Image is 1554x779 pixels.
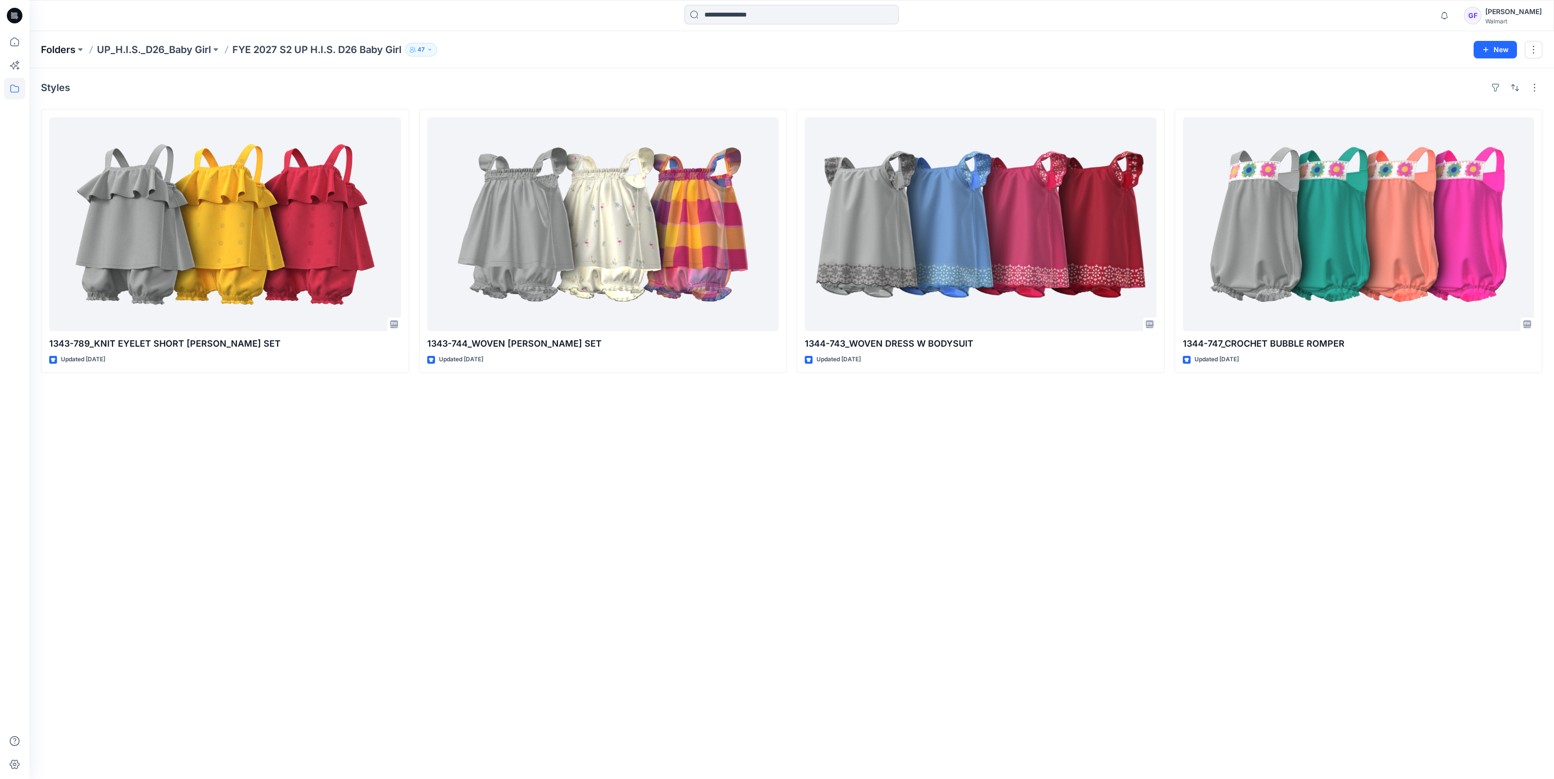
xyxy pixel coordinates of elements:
[1183,117,1535,331] a: 1344-747_CROCHET BUBBLE ROMPER
[427,117,779,331] a: 1343-744_WOVEN BLOOMER SET
[417,44,425,55] p: 47
[232,43,401,56] p: FYE 2027 S2 UP H.I.S. D26 Baby Girl
[61,354,105,365] p: Updated [DATE]
[1485,6,1542,18] div: [PERSON_NAME]
[805,337,1156,351] p: 1344-743_WOVEN DRESS W BODYSUIT
[49,337,401,351] p: 1343-789_KNIT EYELET SHORT [PERSON_NAME] SET
[41,82,70,93] h4: Styles
[97,43,211,56] a: UP_H.I.S._D26_Baby Girl
[41,43,76,56] a: Folders
[405,43,437,56] button: 47
[1485,18,1542,25] div: Walmart
[805,117,1156,331] a: 1344-743_WOVEN DRESS W BODYSUIT
[49,117,401,331] a: 1343-789_KNIT EYELET SHORT BLOOMER SET
[427,337,779,351] p: 1343-744_WOVEN [PERSON_NAME] SET
[1464,7,1481,24] div: GF
[439,354,483,365] p: Updated [DATE]
[816,354,861,365] p: Updated [DATE]
[1194,354,1239,365] p: Updated [DATE]
[1474,41,1517,58] button: New
[1183,337,1535,351] p: 1344-747_CROCHET BUBBLE ROMPER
